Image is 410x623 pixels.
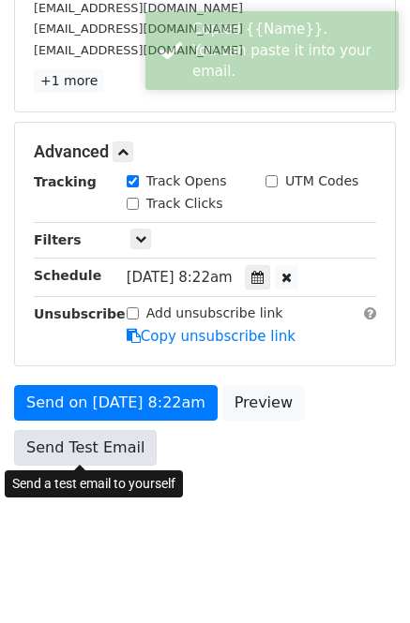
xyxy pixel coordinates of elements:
div: Send a test email to yourself [5,470,183,497]
small: [EMAIL_ADDRESS][DOMAIN_NAME] [34,43,243,57]
span: [DATE] 8:22am [127,269,233,286]
label: Track Opens [146,171,227,191]
h5: Advanced [34,141,376,162]
strong: Tracking [34,174,97,189]
strong: Filters [34,232,82,247]
a: Send Test Email [14,430,157,466]
a: +1 more [34,69,104,93]
a: Copy unsubscribe link [127,328,296,345]
a: Preview [222,385,305,421]
iframe: Chat Widget [316,533,410,623]
div: Copied {{Name}}. You can paste it into your email. [192,19,391,82]
a: Send on [DATE] 8:22am [14,385,218,421]
strong: Schedule [34,268,101,283]
small: [EMAIL_ADDRESS][DOMAIN_NAME] [34,1,243,15]
label: Track Clicks [146,194,223,214]
label: UTM Codes [285,171,358,191]
label: Add unsubscribe link [146,304,283,323]
strong: Unsubscribe [34,306,126,321]
small: [EMAIL_ADDRESS][DOMAIN_NAME] [34,22,243,36]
